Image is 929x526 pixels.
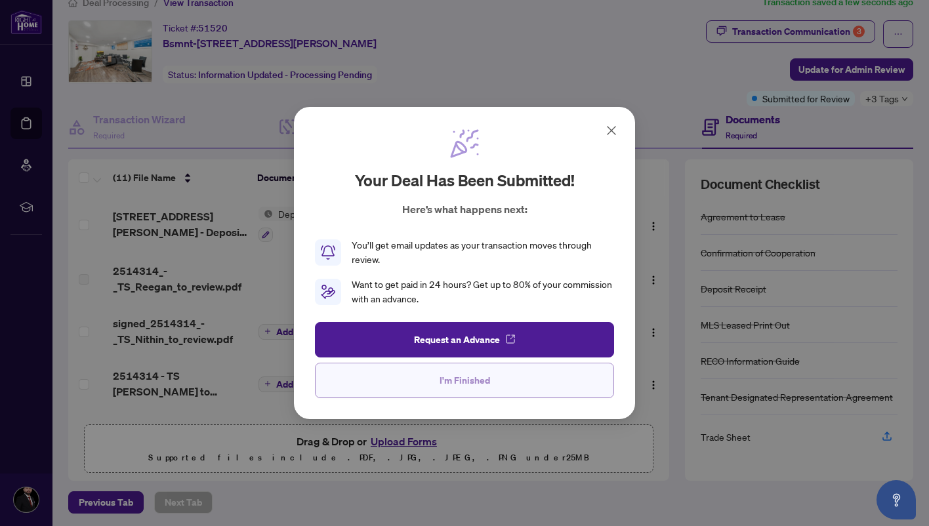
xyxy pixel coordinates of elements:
p: Here’s what happens next: [402,201,527,217]
div: Want to get paid in 24 hours? Get up to 80% of your commission with an advance. [352,277,614,306]
span: I'm Finished [440,370,490,391]
button: I'm Finished [315,363,614,398]
h2: Your deal has been submitted! [355,170,575,191]
button: Request an Advance [315,322,614,357]
button: Open asap [877,480,916,519]
div: You’ll get email updates as your transaction moves through review. [352,238,614,267]
span: Request an Advance [414,329,500,350]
